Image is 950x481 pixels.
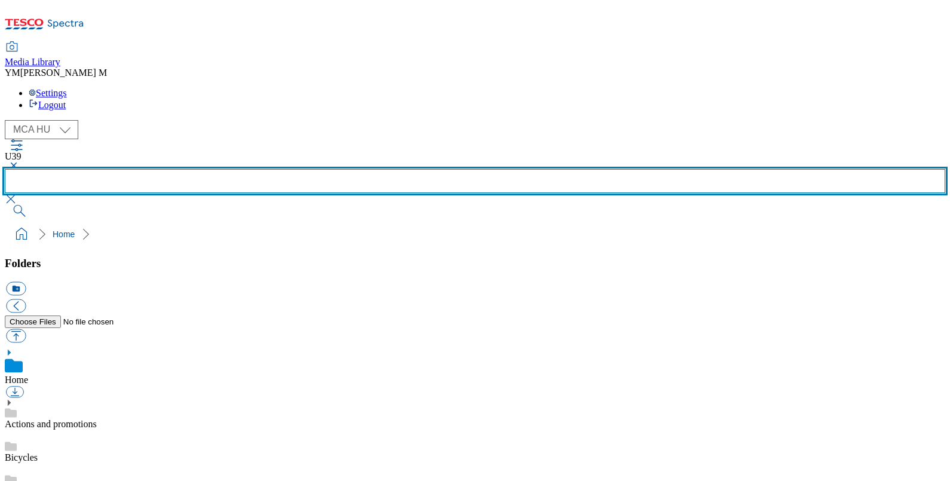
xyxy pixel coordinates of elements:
[29,100,66,110] a: Logout
[5,375,28,385] a: Home
[5,452,38,462] a: Bicycles
[5,257,945,270] h3: Folders
[29,88,67,98] a: Settings
[5,68,20,78] span: YM
[5,223,945,246] nav: breadcrumb
[5,419,97,429] a: Actions and promotions
[5,151,22,161] span: U39
[12,225,31,244] a: home
[20,68,107,78] span: [PERSON_NAME] M
[53,229,75,239] a: Home
[5,42,60,68] a: Media Library
[5,57,60,67] span: Media Library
